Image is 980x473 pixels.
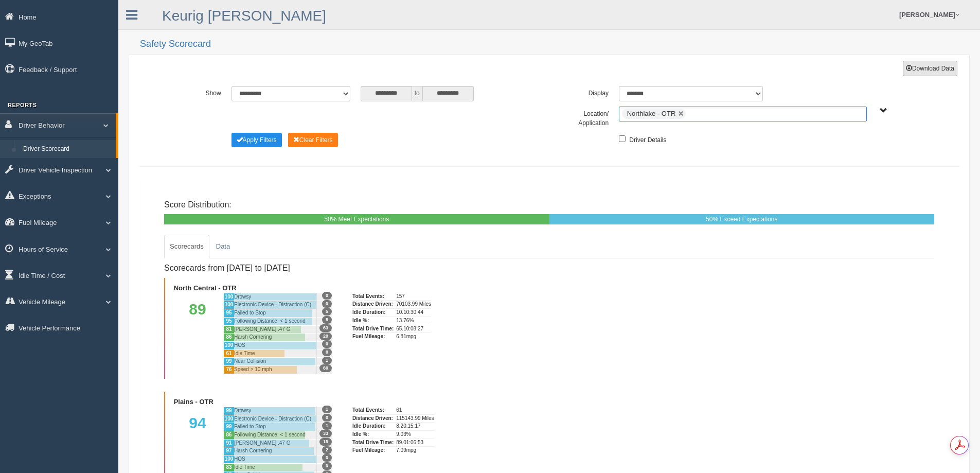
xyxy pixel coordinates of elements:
div: Total Drive Time: [352,325,394,333]
div: 100 [223,455,234,463]
div: 10.10:30:44 [396,308,431,317]
div: 99 [223,423,234,431]
span: 1 [322,357,332,364]
div: 76 [223,365,234,374]
b: North Central - OTR [174,284,237,292]
span: Northlake - OTR [627,110,676,117]
div: Distance Driven: [352,300,394,308]
div: 99 [223,407,234,415]
span: 0 [322,300,332,308]
span: 50% Exceed Expectations [706,216,777,223]
button: Download Data [903,61,957,76]
div: 86 [223,431,234,439]
span: 15 [319,438,332,446]
a: Driver Scorecard [19,140,116,159]
a: Scorecards [164,235,209,258]
span: 1 [322,406,332,413]
span: 0 [322,292,332,300]
div: 99 [223,357,234,365]
div: 100 [223,301,234,309]
div: Total Drive Time: [352,439,394,447]
span: 5 [322,308,332,316]
span: 33 [319,430,332,437]
div: 61 [223,349,234,358]
div: 9.03% [396,430,434,439]
div: 6.81mpg [396,332,431,341]
div: Total Events: [352,407,394,414]
div: 100 [223,341,234,349]
div: 91 [223,439,234,447]
span: 20 [319,332,332,340]
button: Change Filter Options [231,133,282,147]
div: Idle Duration: [352,422,394,430]
div: 61 [396,407,434,414]
button: Change Filter Options [288,133,338,147]
span: 0 [322,462,332,470]
span: 0 [322,340,332,348]
span: 0 [322,414,332,422]
div: 97 [223,447,234,455]
div: 65.10:08:27 [396,325,431,333]
div: 89 [172,293,223,374]
div: 13.76% [396,317,431,325]
span: 0 [322,454,332,462]
div: Idle %: [352,317,394,325]
span: 0 [322,348,332,356]
div: 100 [223,415,234,423]
div: 115143.99 Miles [396,414,434,423]
span: 1 [322,422,332,430]
b: Plains - OTR [174,398,213,406]
label: Location/ Application [549,107,614,128]
a: Data [210,235,236,258]
span: 63 [319,324,332,332]
div: 7.09mpg [396,446,434,454]
label: Show [162,86,226,98]
div: 8.20:15:17 [396,422,434,430]
h4: Score Distribution: [164,200,934,209]
span: 2 [322,446,332,454]
div: 100 [223,293,234,301]
a: Keurig [PERSON_NAME] [162,8,326,24]
span: 60 [319,364,332,372]
label: Display [549,86,614,98]
span: to [412,86,422,101]
span: 8 [322,316,332,324]
div: 70103.99 Miles [396,300,431,308]
h4: Scorecards from [DATE] to [DATE] [164,264,473,273]
div: Distance Driven: [352,414,394,423]
div: 86 [223,333,234,341]
div: 89.01:06:53 [396,439,434,447]
div: 83 [223,463,234,471]
div: 157 [396,293,431,301]
div: Idle Duration: [352,308,394,317]
div: 81 [223,325,234,334]
div: 95 [223,309,234,317]
div: Fuel Mileage: [352,446,394,454]
div: 95 [223,317,234,325]
span: 50% Meet Expectations [324,216,389,223]
div: Fuel Mileage: [352,332,394,341]
label: Driver Details [629,133,666,145]
div: Total Events: [352,293,394,301]
h2: Safety Scorecard [140,39,970,49]
div: Idle %: [352,430,394,439]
